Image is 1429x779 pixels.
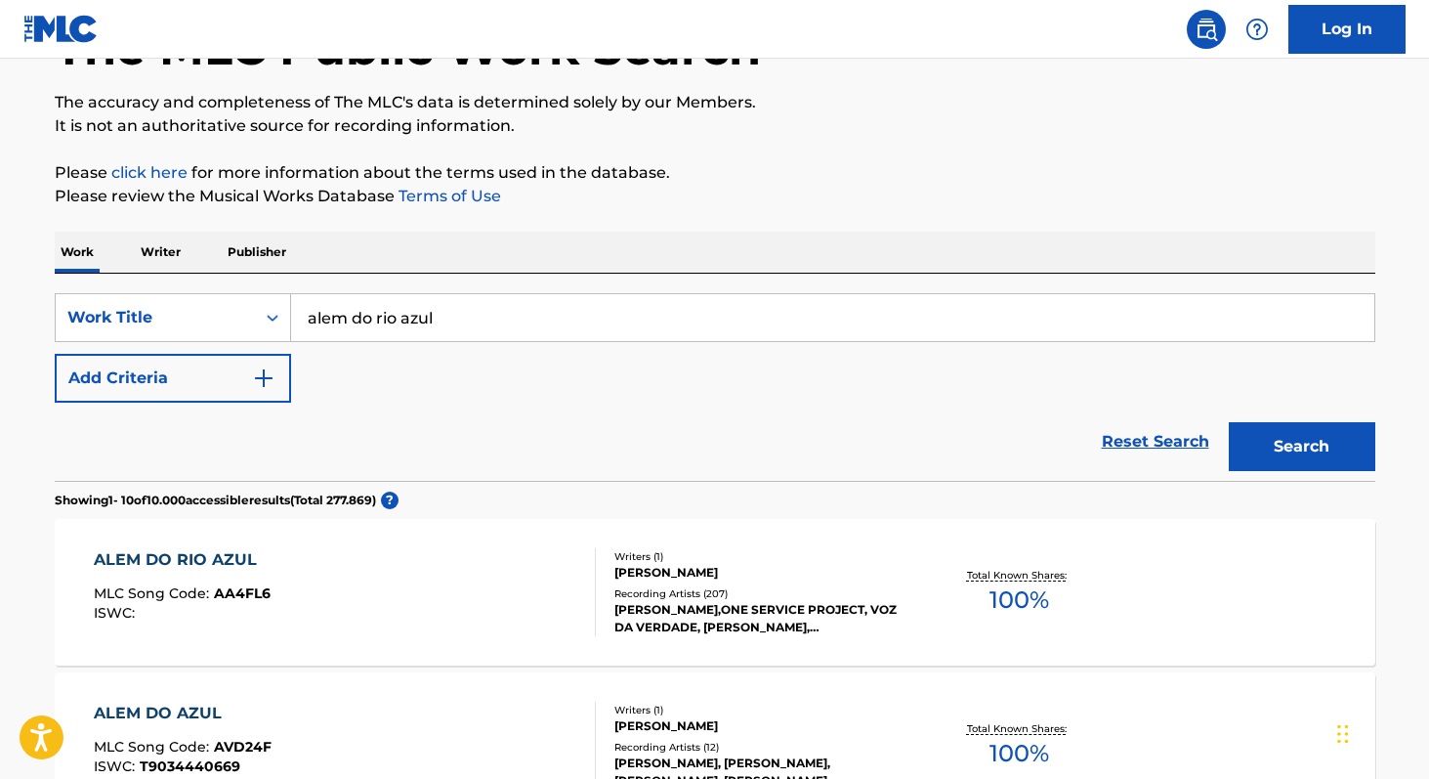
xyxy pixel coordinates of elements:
a: ALEM DO RIO AZULMLC Song Code:AA4FL6ISWC:Writers (1)[PERSON_NAME]Recording Artists (207)[PERSON_N... [55,519,1375,666]
a: Terms of Use [395,187,501,205]
div: [PERSON_NAME],ONE SERVICE PROJECT, VOZ DA VERDADE, [PERSON_NAME],[PERSON_NAME], [PERSON_NAME] FEA... [614,601,909,636]
span: MLC Song Code : [94,584,214,602]
span: MLC Song Code : [94,738,214,756]
span: T9034440669 [140,757,240,775]
span: AVD24F [214,738,272,756]
div: Recording Artists ( 207 ) [614,586,909,601]
a: Log In [1288,5,1406,54]
iframe: Chat Widget [1331,685,1429,779]
a: click here [111,163,188,182]
span: 100 % [989,583,1049,618]
img: help [1245,18,1269,41]
div: Work Title [67,306,243,329]
div: ALEM DO AZUL [94,702,272,725]
div: Widget de chat [1331,685,1429,779]
div: [PERSON_NAME] [614,717,909,735]
p: The accuracy and completeness of The MLC's data is determined solely by our Members. [55,91,1375,114]
div: ALEM DO RIO AZUL [94,548,271,572]
span: AA4FL6 [214,584,271,602]
p: Please review the Musical Works Database [55,185,1375,208]
p: It is not an authoritative source for recording information. [55,114,1375,138]
div: Help [1238,10,1277,49]
div: Writers ( 1 ) [614,549,909,564]
span: ISWC : [94,604,140,622]
p: Please for more information about the terms used in the database. [55,161,1375,185]
button: Search [1229,422,1375,471]
p: Total Known Shares: [967,568,1072,583]
p: Writer [135,232,187,273]
p: Total Known Shares: [967,721,1072,736]
a: Reset Search [1092,420,1219,463]
p: Work [55,232,100,273]
div: Arrastar [1337,705,1349,763]
div: [PERSON_NAME] [614,564,909,582]
p: Publisher [222,232,292,273]
span: 100 % [989,736,1049,771]
img: MLC Logo [23,15,99,43]
img: search [1195,18,1218,41]
div: Recording Artists ( 12 ) [614,740,909,755]
button: Add Criteria [55,354,291,403]
p: Showing 1 - 10 of 10.000 accessible results (Total 277.869 ) [55,492,376,509]
form: Search Form [55,293,1375,481]
div: Writers ( 1 ) [614,703,909,717]
span: ISWC : [94,757,140,775]
span: ? [381,492,399,509]
a: Public Search [1187,10,1226,49]
img: 9d2ae6d4665cec9f34b9.svg [252,367,275,390]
